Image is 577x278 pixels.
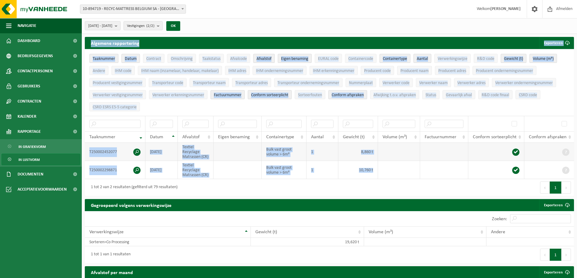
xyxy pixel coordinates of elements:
[361,66,394,75] button: Producent codeProducent code: Activate to sort
[443,90,475,99] button: Gevaarlijk afval : Activate to sort
[146,24,154,28] count: (2/2)
[115,69,131,73] span: IHM code
[266,135,294,139] span: Containertype
[18,33,40,48] span: Dashboard
[529,135,566,139] span: Conform afspraken
[89,78,146,87] button: Producent vestigingsnummerProducent vestigingsnummer: Activate to sort
[516,90,540,99] button: CSRD codeCSRD code: Activate to sort
[251,238,364,246] td: 19,620 t
[18,94,41,109] span: Contracten
[145,143,178,161] td: [DATE]
[18,154,40,165] span: In lijstvorm
[311,135,324,139] span: Aantal
[211,90,245,99] button: FactuurnummerFactuurnummer: Activate to sort
[251,93,288,97] span: Conform sorteerplicht
[89,102,140,111] button: CSRD ESRS E5-5 categorieCSRD ESRS E5-5 categorie: Activate to sort
[85,21,121,30] button: [DATE] - [DATE]
[178,161,214,179] td: Textiel Recyclage Matrassen (CR)
[504,57,523,61] span: Gewicht (t)
[85,37,145,49] h2: Algemene rapportering
[85,199,177,211] h2: Gegroepeerd volgens verwerkingswijze
[171,57,193,61] span: Omschrijving
[550,249,562,261] button: 1
[482,93,509,97] span: R&D code finaal
[88,249,131,260] div: 1 tot 1 van 1 resultaten
[18,182,67,197] span: Acceptatievoorwaarden
[416,78,451,87] button: Verwerker naamVerwerker naam: Activate to sort
[182,135,200,139] span: Afvalstof
[145,161,178,179] td: [DATE]
[89,135,115,139] span: Taaknummer
[281,57,308,61] span: Eigen benaming
[454,78,489,87] button: Verwerker adresVerwerker adres: Activate to sort
[346,78,376,87] button: NummerplaatNummerplaat: Activate to sort
[256,69,303,73] span: IHM ondernemingsnummer
[539,37,573,49] button: Exporteren
[318,57,339,61] span: EURAL code
[93,81,142,85] span: Producent vestigingsnummer
[364,69,391,73] span: Producent code
[152,81,183,85] span: Transporteur code
[332,93,364,97] span: Conform afspraken
[369,230,393,234] span: Volume (m³)
[85,266,139,278] h2: Afvalstof per maand
[89,66,108,75] button: AndereAndere: Activate to sort
[490,7,521,11] strong: [PERSON_NAME]
[533,57,554,61] span: Volume (m³)
[373,93,416,97] span: Afwijking t.o.v. afspraken
[274,78,343,87] button: Transporteur ondernemingsnummerTransporteur ondernemingsnummer : Activate to sort
[167,54,196,63] button: OmschrijvingOmschrijving: Activate to sort
[152,93,204,97] span: Verwerker erkenningsnummer
[228,69,246,73] span: IHM adres
[18,124,41,139] span: Rapportage
[383,57,407,61] span: Containertype
[501,54,526,63] button: Gewicht (t)Gewicht (t): Activate to sort
[190,78,229,87] button: Transporteur naamTransporteur naam: Activate to sort
[199,54,224,63] button: TaakstatusTaakstatus: Activate to sort
[313,69,354,73] span: IHM erkenningsnummer
[146,57,161,61] span: Contract
[93,69,105,73] span: Andere
[193,81,226,85] span: Transporteur naam
[457,81,486,85] span: Verwerker adres
[18,141,46,152] span: In grafiekvorm
[438,69,466,73] span: Producent adres
[539,199,573,211] a: Exporteren
[277,81,339,85] span: Transporteur ondernemingsnummer
[529,54,557,63] button: Volume (m³)Volume (m³): Activate to sort
[519,93,537,97] span: CSRD code
[80,5,186,13] span: 10-894719 - RECYC-MATTRESS BELGIUM SA - SAINT-GILLES
[343,135,365,139] span: Gewicht (t)
[235,81,268,85] span: Transporteur adres
[474,54,498,63] button: R&D codeR&amp;D code: Activate to sort
[473,66,536,75] button: Producent ondernemingsnummerProducent ondernemingsnummer: Activate to sort
[93,93,143,97] span: Verwerker vestigingsnummer
[307,161,338,179] td: 1
[419,81,448,85] span: Verwerker naam
[89,90,146,99] button: Verwerker vestigingsnummerVerwerker vestigingsnummer: Activate to sort
[298,93,322,97] span: Sorteerfouten
[18,109,36,124] span: Kalender
[370,90,419,99] button: Afwijking t.o.v. afsprakenAfwijking t.o.v. afspraken: Activate to sort
[125,57,137,61] span: Datum
[121,54,140,63] button: DatumDatum: Activate to sort
[18,48,53,64] span: Bedrijfsgegevens
[150,135,163,139] span: Datum
[18,167,43,182] span: Documenten
[328,90,367,99] button: Conform afspraken : Activate to sort
[348,57,373,61] span: Containercode
[141,69,219,73] span: IHM naam (inzamelaar, handelaar, makelaar)
[495,81,553,85] span: Verwerker ondernemingsnummer
[477,57,494,61] span: R&D code
[143,54,164,63] button: ContractContract: Activate to sort
[262,143,307,161] td: Bulk vast groot volume > 6m³
[89,54,118,63] button: TaaknummerTaaknummer: Activate to remove sorting
[166,21,180,31] button: OK
[202,57,221,61] span: Taakstatus
[338,161,378,179] td: 10,760 t
[426,93,436,97] span: Status
[397,66,432,75] button: Producent naamProducent naam: Activate to sort
[315,54,342,63] button: EURAL codeEURAL code: Activate to sort
[492,217,507,221] label: Zoeken:
[383,81,410,85] span: Verwerker code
